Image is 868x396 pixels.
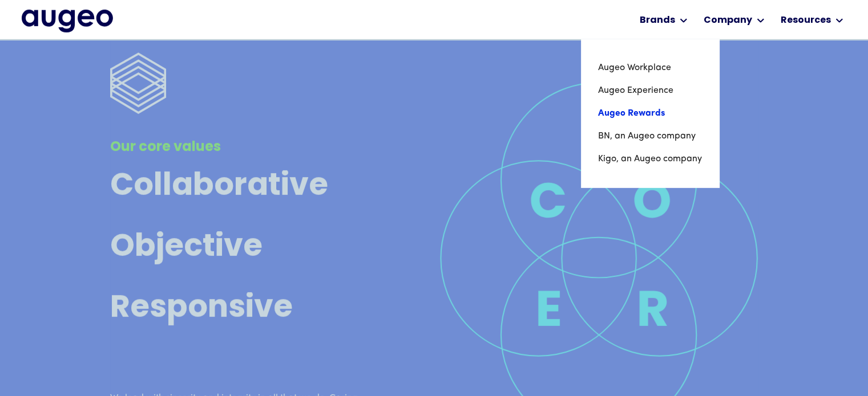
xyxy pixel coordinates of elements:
a: Augeo Experience [598,79,702,102]
img: Augeo's full logo in midnight blue. [22,10,113,32]
nav: Brands [581,39,719,187]
a: Kigo, an Augeo company [598,148,702,170]
a: Augeo Workplace [598,56,702,79]
a: BN, an Augeo company [598,125,702,148]
div: Resources [781,14,831,27]
a: home [22,10,113,32]
a: Augeo Rewards [598,102,702,125]
div: Brands [640,14,675,27]
div: Company [704,14,752,27]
